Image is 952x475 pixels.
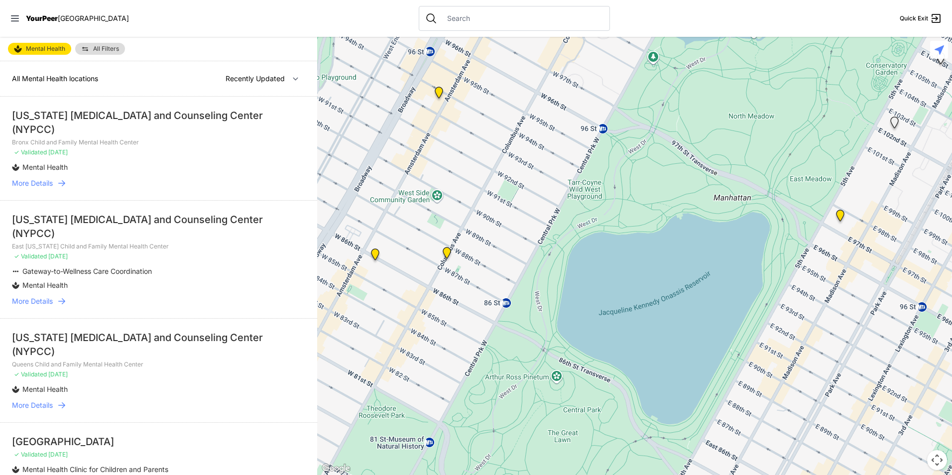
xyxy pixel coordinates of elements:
div: Amsterdam Family Health Center [433,87,445,103]
span: Mental Health [26,45,65,53]
a: More Details [12,400,305,410]
span: ✓ Validated [14,370,47,378]
span: [DATE] [48,451,68,458]
span: [DATE] [48,370,68,378]
button: Map camera controls [927,450,947,470]
span: More Details [12,296,53,306]
span: More Details [12,400,53,410]
span: All Mental Health locations [12,74,98,83]
span: YourPeer [26,14,58,22]
span: Gateway-to-Wellness Care Coordination [22,267,152,275]
span: All Filters [93,46,119,52]
span: ✓ Validated [14,148,47,156]
span: ✓ Validated [14,451,47,458]
p: East [US_STATE] Child and Family Mental Health Center [12,242,305,250]
span: [DATE] [48,148,68,156]
p: Queens Child and Family Mental Health Center [12,360,305,368]
span: Mental Health [22,281,68,289]
img: Google [320,462,353,475]
span: Quick Exit [900,14,928,22]
span: Mental Health [22,163,68,171]
div: Hospital Adult Outpatient Psychiatry Clinic: 5th Avenue [834,210,846,226]
span: ✓ Validated [14,252,47,260]
input: Search [441,13,603,23]
div: [US_STATE] [MEDICAL_DATA] and Counseling Center (NYPCC) [12,109,305,136]
span: More Details [12,178,53,188]
span: Mental Health Clinic for Children and Parents [22,465,168,474]
a: Open this area in Google Maps (opens a new window) [320,462,353,475]
div: [US_STATE] [MEDICAL_DATA] and Counseling Center (NYPCC) [12,213,305,240]
p: Bronx Child and Family Mental Health Center [12,138,305,146]
a: Mental Health [8,43,71,55]
a: Quick Exit [900,12,942,24]
a: YourPeer[GEOGRAPHIC_DATA] [26,15,129,21]
a: More Details [12,296,305,306]
span: Mental Health [22,385,68,393]
div: 86th Street [369,248,381,264]
div: Hospital Adult Outpatient Psychiatry Clinic: 106th Street [935,52,947,68]
div: [US_STATE] [MEDICAL_DATA] and Counseling Center (NYPCC) [12,331,305,358]
div: East Harlem Health Outreach Partnership (EHHOP), Closed [888,117,901,132]
span: [GEOGRAPHIC_DATA] [58,14,129,22]
div: [GEOGRAPHIC_DATA] [12,435,305,449]
a: More Details [12,178,305,188]
div: TOP Opportunities / Green Keepers [441,247,453,263]
span: [DATE] [48,252,68,260]
a: All Filters [75,43,125,55]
